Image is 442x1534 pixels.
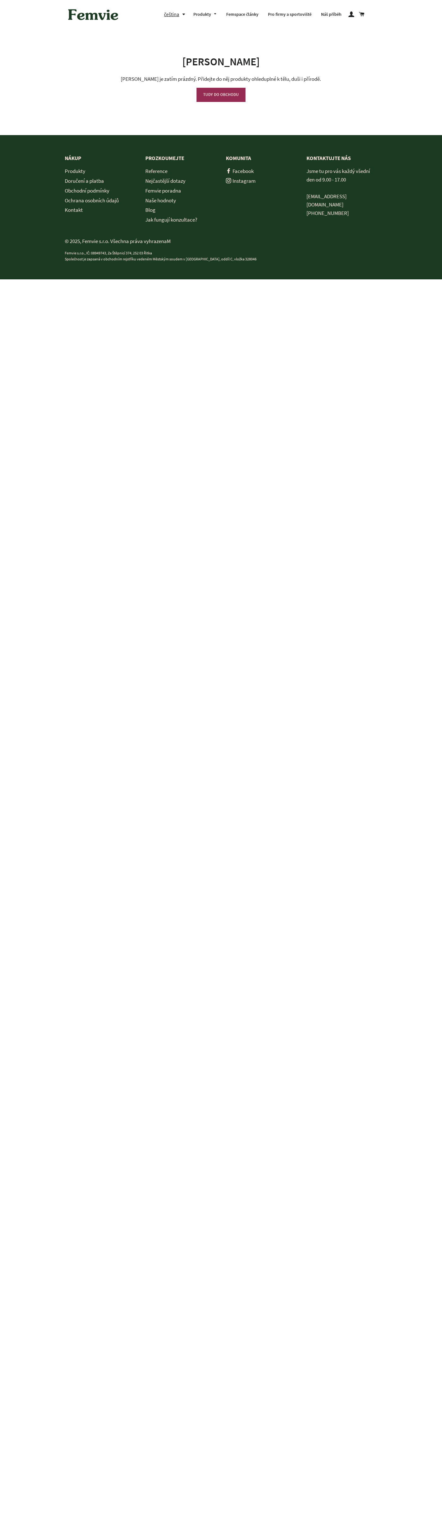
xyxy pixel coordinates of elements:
[226,168,254,175] a: Facebook
[145,187,181,194] a: Femvie poradna
[306,193,347,208] a: [EMAIL_ADDRESS][DOMAIN_NAME]
[91,54,350,69] h1: [PERSON_NAME]
[65,206,83,213] a: Kontakt
[65,197,119,204] a: Ochrana osobních údajů
[65,168,85,175] a: Produkty
[145,168,167,175] a: Reference
[197,88,245,102] a: TUDY DO OBCHODU
[189,6,221,23] a: Produkty
[65,250,378,262] p: Femvie s.r.o., IČ: 08949743, Za Štěpnicí 374, 252 03 Řitka Společnost je zapsaná v obchodním rejs...
[226,154,297,163] p: Komunita
[65,5,122,24] img: Femvie
[65,237,378,246] p: © 2025, Femvie s.r.o. Všechna práva vyhrazenaM
[306,167,378,217] p: Jsme tu pro vás každý všední den od 9.00 - 17.00 [PHONE_NUMBER]
[145,206,155,213] a: Blog
[164,10,189,19] button: čeština
[145,197,176,204] a: Naše hodnoty
[65,154,136,163] p: Nákup
[145,216,197,223] a: Jak fungují konzultace?
[226,177,256,184] a: Instagram
[65,187,109,194] a: Obchodní podmínky
[221,6,263,23] a: Femspace články
[65,177,104,184] a: Doručení a platba
[306,154,378,163] p: KONTAKTUJTE NÁS
[316,6,346,23] a: Náš příběh
[91,75,350,83] p: [PERSON_NAME] je zatím prázdný. Přidejte do něj produkty ohleduplné k tělu, duši i přírodě.
[145,154,216,163] p: Prozkoumejte
[145,177,185,184] a: Nejčastější dotazy
[263,6,316,23] a: Pro firmy a sportoviště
